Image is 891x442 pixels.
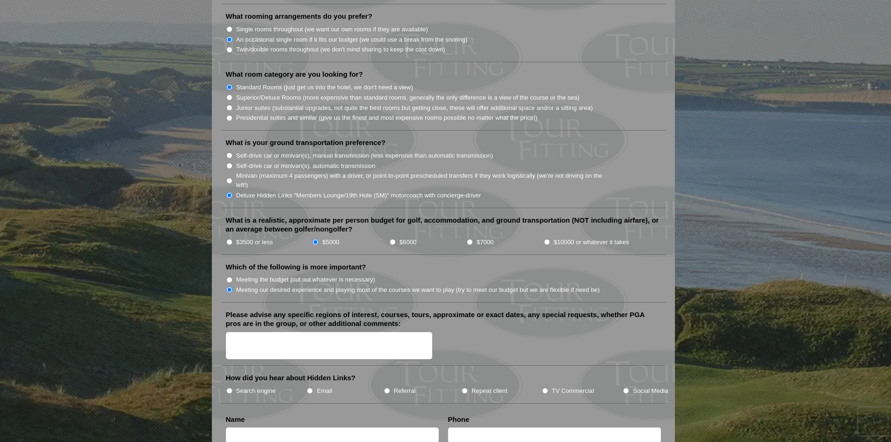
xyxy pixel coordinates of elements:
label: Standard Rooms (just get us into the hotel, we don't need a view) [236,83,413,92]
label: Deluxe Hidden Links "Members Lounge/19th Hole (SM)" motorcoach with concierge-driver [236,191,481,200]
label: TV Commercial [552,386,594,396]
label: Search engine [236,386,276,396]
label: Superior/Deluxe Rooms (more expensive than standard rooms, generally the only difference is a vie... [236,93,580,102]
label: An occasional single room if it fits our budget (we could use a break from the snoring) [236,35,468,44]
label: Self-drive car or minivan(s), automatic transmission [236,161,376,171]
label: Self-drive car or minivan(s), manual transmission (less expensive than automatic transmission) [236,151,493,160]
label: Which of the following is more important? [226,262,366,272]
label: Social Media [633,386,668,396]
label: Meeting the budget (cut out whatever is necessary) [236,275,375,284]
label: Minivan (maximum 4 passengers) with a driver, or point-to-point prescheduled transfers if they wo... [236,171,612,189]
label: Phone [448,415,470,424]
label: How did you hear about Hidden Links? [226,373,356,383]
label: What rooming arrangements do you prefer? [226,12,372,21]
label: Twin/double rooms throughout (we don't mind sharing to keep the cost down) [236,45,445,54]
label: What is your ground transportation preference? [226,138,386,147]
label: Meeting our desired experience and playing most of the courses we want to play (try to meet our b... [236,285,600,295]
label: Email [317,386,332,396]
label: Junior suites (substantial upgrades, not quite the best rooms but getting close, these will offer... [236,103,593,113]
label: $7000 [477,238,493,247]
label: $6000 [399,238,416,247]
label: Name [226,415,245,424]
label: Referral [394,386,416,396]
label: $10000 or whatever it takes [554,238,629,247]
label: What room category are you looking for? [226,70,363,79]
label: Repeat client [471,386,507,396]
label: What is a realistic, approximate per person budget for golf, accommodation, and ground transporta... [226,216,661,234]
label: Presidential suites and similar (give us the finest and most expensive rooms possible no matter w... [236,113,537,123]
label: Single rooms throughout (we want our own rooms if they are available) [236,25,428,34]
label: $3500 or less [236,238,273,247]
label: $5000 [322,238,339,247]
label: Please advise any specific regions of interest, courses, tours, approximate or exact dates, any s... [226,310,661,328]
